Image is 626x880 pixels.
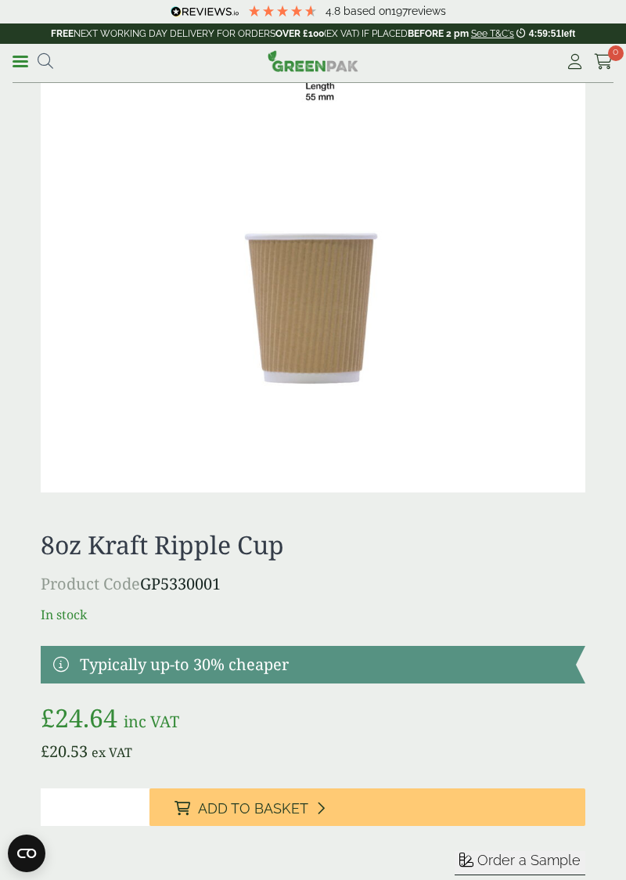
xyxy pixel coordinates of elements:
[408,5,446,17] span: reviews
[41,573,140,594] span: Product Code
[8,835,45,872] button: Open CMP widget
[326,5,344,17] span: 4.8
[41,530,585,560] h1: 8oz Kraft Ripple Cup
[594,54,613,70] i: Cart
[561,28,575,39] span: left
[41,741,88,762] bdi: 20.53
[565,54,585,70] i: My Account
[529,28,561,39] span: 4:59:51
[92,744,132,761] span: ex VAT
[41,741,49,762] span: £
[408,28,469,39] strong: BEFORE 2 pm
[149,788,585,826] button: Add to Basket
[41,701,117,734] bdi: 24.64
[41,129,585,492] img: 8oz Kraft Ripple Cup Full Case Of 0
[594,50,613,74] a: 0
[344,5,391,17] span: Based on
[124,711,179,732] span: inc VAT
[41,605,585,624] p: In stock
[608,45,624,61] span: 0
[391,5,408,17] span: 197
[41,701,55,734] span: £
[171,6,239,17] img: REVIEWS.io
[51,28,74,39] strong: FREE
[455,851,585,875] button: Order a Sample
[247,4,318,18] div: 4.79 Stars
[41,572,585,596] p: GP5330001
[471,28,514,39] a: See T&C's
[198,800,308,817] span: Add to Basket
[275,28,324,39] strong: OVER £100
[477,852,581,868] span: Order a Sample
[268,50,358,72] img: GreenPak Supplies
